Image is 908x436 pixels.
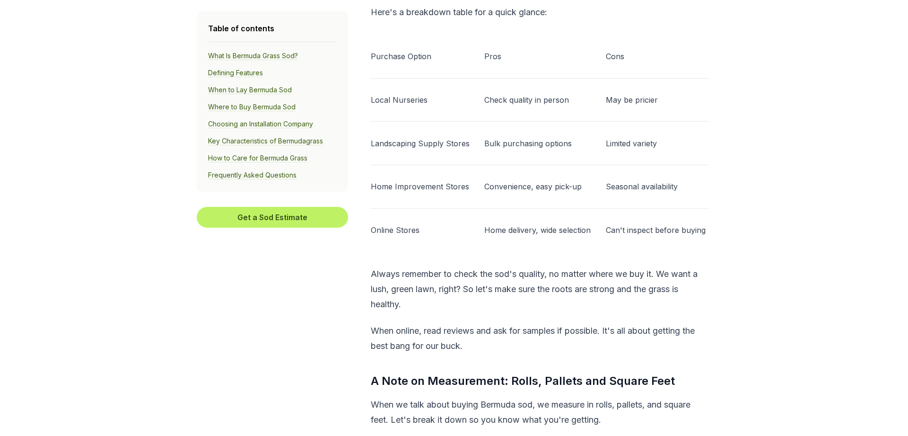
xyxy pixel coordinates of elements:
p: Pros [484,51,594,62]
h4: Table of contents [208,23,337,34]
p: Home Improvement Stores [371,181,473,192]
a: Frequently Asked Questions [208,171,297,179]
p: Landscaping Supply Stores [371,138,473,149]
p: Always remember to check the sod's quality, no matter where we buy it. We want a lush, green lawn... [371,267,709,312]
p: Cons [606,51,709,62]
p: Limited variety [606,138,709,149]
a: How to Care for Bermuda Grass [208,154,307,162]
a: Where to Buy Bermuda Sod [208,103,296,111]
h3: A Note on Measurement: Rolls, Pallets and Square Feet [371,373,709,390]
p: When online, read reviews and ask for samples if possible. It's all about getting the best bang f... [371,323,709,354]
p: May be pricier [606,94,709,106]
p: Convenience, easy pick-up [484,181,594,192]
a: Defining Features [208,69,263,77]
a: Choosing an Installation Company [208,120,313,128]
button: Get a Sod Estimate [197,207,348,228]
p: Seasonal availability [606,181,709,192]
a: Key Characteristics of Bermudagrass [208,137,323,145]
p: Local Nurseries [371,94,473,106]
p: Purchase Option [371,51,473,62]
p: Can't inspect before buying [606,224,709,236]
p: When we talk about buying Bermuda sod, we measure in rolls, pallets, and square feet. Let's break... [371,397,709,427]
p: Check quality in person [484,94,594,106]
a: When to Lay Bermuda Sod [208,86,292,94]
p: Online Stores [371,224,473,236]
a: What Is Bermuda Grass Sod? [208,52,298,60]
p: Home delivery, wide selection [484,224,594,236]
p: Bulk purchasing options [484,138,594,149]
p: Here's a breakdown table for a quick glance: [371,5,709,20]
